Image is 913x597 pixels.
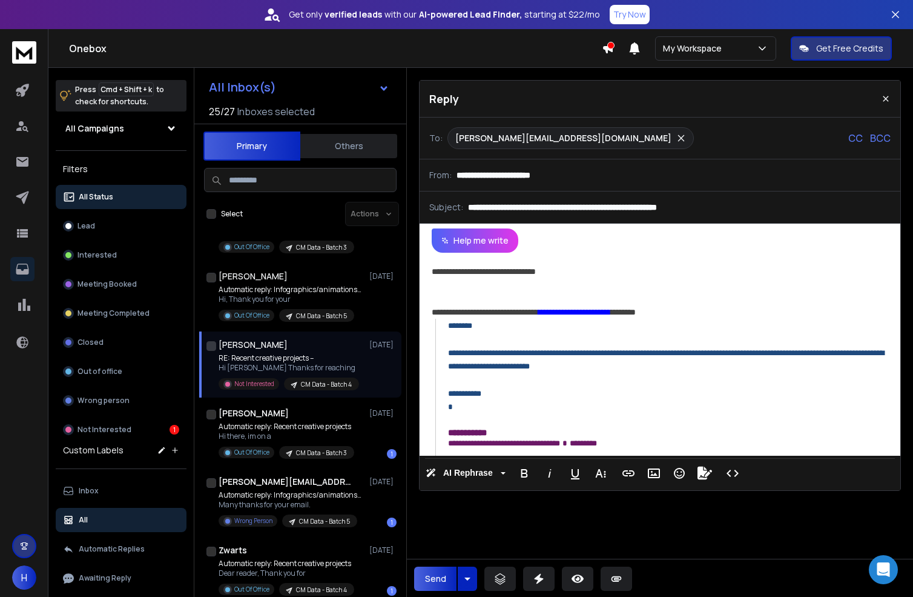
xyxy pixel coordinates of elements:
[221,209,243,219] label: Select
[613,8,646,21] p: Try Now
[423,461,508,485] button: AI Rephrase
[429,201,463,213] p: Subject:
[56,479,186,503] button: Inbox
[219,285,364,295] p: Automatic reply: Infographics/animations/PPTs for HSBC,
[56,566,186,590] button: Awaiting Reply
[219,476,352,488] h1: [PERSON_NAME][EMAIL_ADDRESS][DOMAIN_NAME]
[77,338,104,347] p: Closed
[56,116,186,141] button: All Campaigns
[219,432,354,441] p: Hi there, im on a
[610,5,650,24] button: Try Now
[870,131,891,145] p: BCC
[369,409,397,418] p: [DATE]
[209,104,235,119] span: 25 / 27
[77,425,131,435] p: Not Interested
[387,449,397,459] div: 1
[199,75,399,99] button: All Inbox(s)
[209,81,276,93] h1: All Inbox(s)
[65,122,124,135] h1: All Campaigns
[387,518,397,527] div: 1
[219,339,288,351] h1: [PERSON_NAME]
[429,90,459,107] p: Reply
[219,270,288,282] h1: [PERSON_NAME]
[564,461,587,485] button: Underline (⌘U)
[513,461,536,485] button: Bold (⌘B)
[75,84,164,108] p: Press to check for shortcuts.
[99,82,154,96] span: Cmd + Shift + k
[77,250,117,260] p: Interested
[369,272,397,281] p: [DATE]
[56,161,186,178] h3: Filters
[69,41,602,56] h1: Onebox
[219,544,247,556] h1: Zwarts
[721,461,744,485] button: Code View
[219,569,354,578] p: Dear reader, Thank you for
[79,515,88,525] p: All
[219,407,289,419] h1: [PERSON_NAME]
[219,295,364,304] p: Hi, Thank you for your
[429,169,452,181] p: From:
[77,221,95,231] p: Lead
[219,422,354,432] p: Automatic reply: Recent creative projects
[617,461,640,485] button: Insert Link (⌘K)
[234,448,269,457] p: Out Of Office
[219,559,354,569] p: Automatic reply: Recent creative projects
[56,272,186,296] button: Meeting Booked
[589,461,612,485] button: More Text
[414,567,456,591] button: Send
[56,537,186,561] button: Automatic Replies
[234,516,272,525] p: Wrong Person
[791,36,892,61] button: Get Free Credits
[56,330,186,355] button: Closed
[296,312,347,321] p: CM Data - Batch 5
[234,242,269,252] p: Out Of Office
[79,192,113,202] p: All Status
[693,461,716,485] button: Signature
[63,444,124,456] h3: Custom Labels
[289,8,600,21] p: Get only with our starting at $22/mo
[79,544,145,554] p: Automatic Replies
[455,132,671,144] p: [PERSON_NAME][EMAIL_ADDRESS][DOMAIN_NAME]
[369,340,397,350] p: [DATE]
[56,214,186,238] button: Lead
[56,243,186,267] button: Interested
[296,243,347,252] p: CM Data - Batch 3
[56,508,186,532] button: All
[219,353,359,363] p: RE: Recent creative projects –
[387,586,397,596] div: 1
[12,565,36,590] button: H
[441,468,495,478] span: AI Rephrase
[369,545,397,555] p: [DATE]
[663,42,727,55] p: My Workspace
[816,42,883,55] p: Get Free Credits
[77,279,137,289] p: Meeting Booked
[79,486,99,496] p: Inbox
[77,396,130,405] p: Wrong person
[56,418,186,442] button: Not Interested1
[170,425,179,435] div: 1
[325,8,382,21] strong: verified leads
[642,461,665,485] button: Insert Image (⌘P)
[79,573,131,583] p: Awaiting Reply
[203,132,300,161] button: Primary
[869,555,898,584] div: Open Intercom Messenger
[56,389,186,413] button: Wrong person
[299,517,350,526] p: CM Data - Batch 5
[56,185,186,209] button: All Status
[219,363,359,373] p: Hi [PERSON_NAME] Thanks for reaching
[12,41,36,64] img: logo
[668,461,691,485] button: Emoticons
[369,477,397,487] p: [DATE]
[432,228,518,253] button: Help me write
[234,379,274,389] p: Not Interested
[296,449,347,458] p: CM Data - Batch 3
[234,585,269,594] p: Out Of Office
[296,585,347,595] p: CM Data - Batch 4
[419,8,522,21] strong: AI-powered Lead Finder,
[219,490,364,500] p: Automatic reply: Infographics/animations/PPTs for HSBC,
[234,311,269,320] p: Out Of Office
[848,131,863,145] p: CC
[301,380,352,389] p: CM Data - Batch 4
